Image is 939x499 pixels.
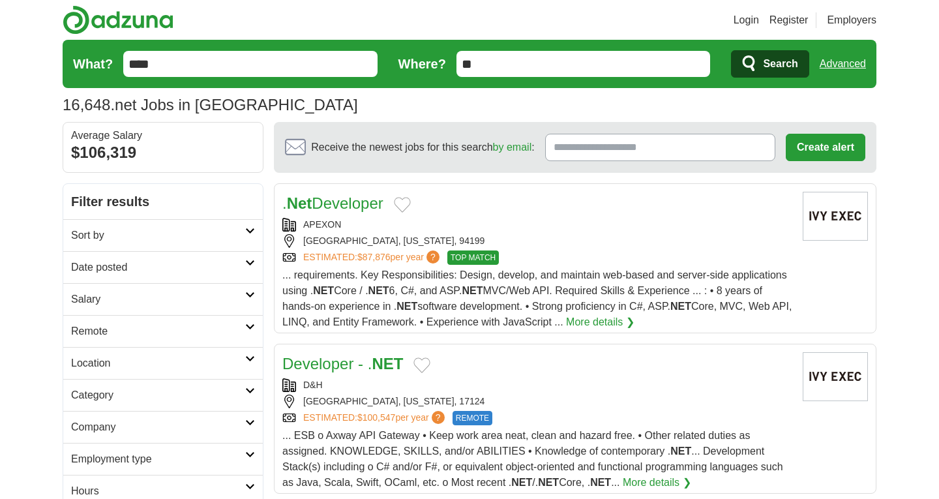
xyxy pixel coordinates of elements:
[282,395,792,408] div: [GEOGRAPHIC_DATA], [US_STATE], 17124
[63,379,263,411] a: Category
[71,292,245,307] h2: Salary
[63,93,110,117] span: 16,648
[63,184,263,219] h2: Filter results
[63,443,263,475] a: Employment type
[71,130,255,141] div: Average Salary
[63,219,263,251] a: Sort by
[590,477,611,488] strong: NET
[763,51,797,77] span: Search
[734,12,759,28] a: Login
[303,250,442,265] a: ESTIMATED:$87,876per year?
[282,269,792,327] span: ... requirements. Key Responsibilities: Design, develop, and maintain web-based and server-side a...
[63,283,263,315] a: Salary
[71,451,245,467] h2: Employment type
[71,355,245,371] h2: Location
[71,228,245,243] h2: Sort by
[413,357,430,373] button: Add to favorite jobs
[426,250,440,264] span: ?
[394,197,411,213] button: Add to favorite jobs
[71,483,245,499] h2: Hours
[282,355,403,372] a: Developer - .NET
[63,96,358,113] h1: .net Jobs in [GEOGRAPHIC_DATA]
[453,411,492,425] span: REMOTE
[63,251,263,283] a: Date posted
[447,250,499,265] span: TOP MATCH
[71,419,245,435] h2: Company
[511,477,532,488] strong: NET
[357,252,391,262] span: $87,876
[803,192,868,241] img: Company logo
[803,352,868,401] img: Company logo
[282,234,792,248] div: [GEOGRAPHIC_DATA], [US_STATE], 94199
[623,475,691,491] a: More details ❯
[769,12,809,28] a: Register
[63,315,263,347] a: Remote
[282,378,792,392] div: D&H
[287,194,312,212] strong: Net
[282,194,383,212] a: .NetDeveloper
[538,477,559,488] strong: NET
[303,411,447,425] a: ESTIMATED:$100,547per year?
[372,355,403,372] strong: NET
[357,412,395,423] span: $100,547
[282,218,792,232] div: APEXON
[493,142,532,153] a: by email
[282,430,783,488] span: ... ESB o Axway API Gateway • Keep work area neat, clean and hazard free. • Other related duties ...
[731,50,809,78] button: Search
[311,140,534,155] span: Receive the newest jobs for this search :
[71,260,245,275] h2: Date posted
[63,411,263,443] a: Company
[432,411,445,424] span: ?
[63,347,263,379] a: Location
[670,301,691,312] strong: NET
[670,446,691,457] strong: NET
[786,134,865,161] button: Create alert
[313,285,334,296] strong: NET
[63,5,173,35] img: Adzuna logo
[396,301,417,312] strong: NET
[71,324,245,339] h2: Remote
[71,387,245,403] h2: Category
[566,314,634,330] a: More details ❯
[73,54,113,74] label: What?
[462,285,483,296] strong: NET
[820,51,866,77] a: Advanced
[398,54,446,74] label: Where?
[71,141,255,164] div: $106,319
[827,12,876,28] a: Employers
[368,285,389,296] strong: NET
